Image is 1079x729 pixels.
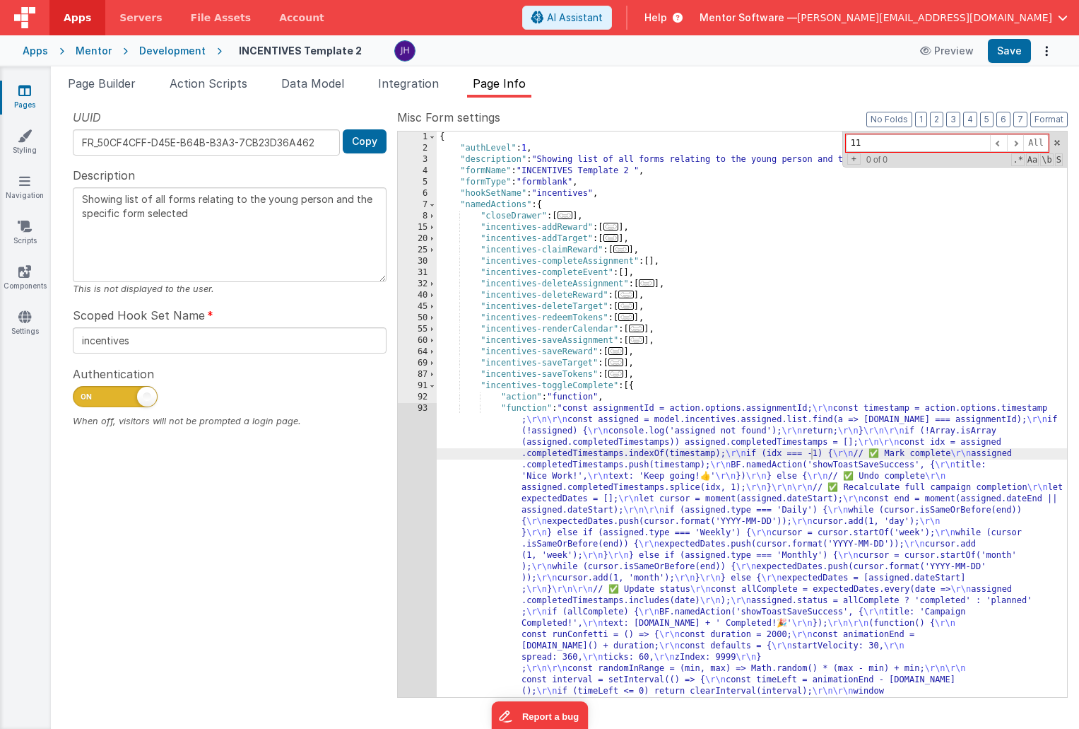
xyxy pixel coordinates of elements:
div: 87 [398,369,437,380]
div: 30 [398,256,437,267]
h4: INCENTIVES Template 2 [239,45,362,56]
img: c2badad8aad3a9dfc60afe8632b41ba8 [395,41,415,61]
div: 92 [398,392,437,403]
span: AI Assistant [547,11,603,25]
div: 91 [398,380,437,392]
button: Save [988,39,1031,63]
input: Search for [846,134,990,152]
span: Page Builder [68,76,136,91]
div: 8 [398,211,437,222]
span: Servers [119,11,162,25]
span: ... [603,223,619,231]
div: 2 [398,143,437,154]
span: ... [629,325,644,332]
div: 50 [398,313,437,324]
span: ... [618,291,634,298]
div: 60 [398,335,437,346]
button: Options [1037,41,1056,61]
div: This is not displayed to the user. [73,282,387,296]
span: Misc Form settings [397,109,500,126]
span: Toggel Replace mode [847,153,861,165]
div: 1 [398,132,437,143]
span: UUID [73,109,101,126]
span: Integration [378,76,439,91]
span: ... [629,336,644,344]
div: 20 [398,233,437,245]
div: When off, visitors will not be prompted a login page. [73,414,387,428]
span: ... [603,234,619,242]
div: 4 [398,165,437,177]
button: 7 [1013,112,1027,127]
span: 0 of 0 [861,155,893,165]
span: ... [639,279,654,287]
div: Mentor [76,44,112,58]
span: CaseSensitive Search [1026,153,1039,166]
span: ... [618,313,634,321]
span: Help [644,11,667,25]
div: 5 [398,177,437,188]
button: No Folds [866,112,912,127]
span: Authentication [73,366,154,383]
span: Alt-Enter [1023,134,1049,152]
span: Action Scripts [170,76,247,91]
button: 6 [996,112,1010,127]
span: [PERSON_NAME][EMAIL_ADDRESS][DOMAIN_NAME] [797,11,1052,25]
span: Mentor Software — [700,11,797,25]
div: 3 [398,154,437,165]
div: 25 [398,245,437,256]
button: 3 [946,112,960,127]
span: Whole Word Search [1040,153,1053,166]
span: File Assets [191,11,252,25]
div: 55 [398,324,437,335]
button: Preview [912,40,982,62]
div: 69 [398,358,437,369]
span: ... [558,211,573,219]
span: Scoped Hook Set Name [73,307,205,324]
span: Data Model [281,76,344,91]
span: RegExp Search [1011,153,1024,166]
button: Format [1030,112,1068,127]
span: ... [608,358,624,366]
div: 64 [398,346,437,358]
div: 15 [398,222,437,233]
span: ... [608,347,624,355]
div: 31 [398,267,437,279]
div: 6 [398,188,437,199]
div: 45 [398,301,437,313]
button: 1 [915,112,927,127]
button: 4 [963,112,977,127]
button: 5 [980,112,993,127]
div: 7 [398,199,437,211]
span: Apps [64,11,91,25]
button: Copy [343,129,387,153]
button: AI Assistant [522,6,612,30]
span: Page Info [473,76,526,91]
div: Development [139,44,206,58]
button: Mentor Software — [PERSON_NAME][EMAIL_ADDRESS][DOMAIN_NAME] [700,11,1068,25]
span: ... [613,245,629,253]
span: Search In Selection [1055,153,1063,166]
button: 2 [930,112,943,127]
span: Description [73,167,135,184]
div: Apps [23,44,48,58]
span: ... [618,302,634,310]
div: 32 [398,279,437,290]
div: 40 [398,290,437,301]
span: ... [608,370,624,378]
